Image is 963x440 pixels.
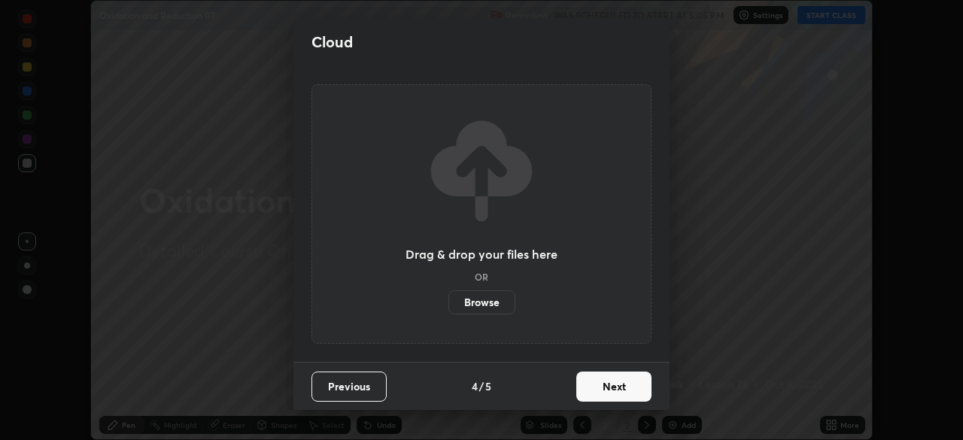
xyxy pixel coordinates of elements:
[311,372,387,402] button: Previous
[485,378,491,394] h4: 5
[406,248,557,260] h3: Drag & drop your files here
[472,378,478,394] h4: 4
[576,372,652,402] button: Next
[475,272,488,281] h5: OR
[479,378,484,394] h4: /
[311,32,353,52] h2: Cloud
